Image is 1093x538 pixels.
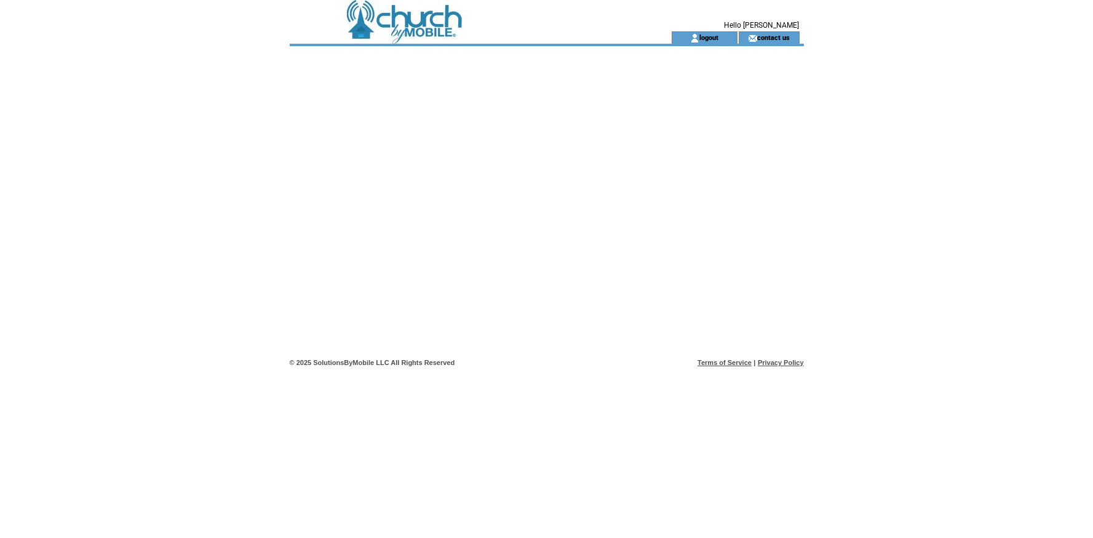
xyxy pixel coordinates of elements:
[748,33,757,43] img: contact_us_icon.gif
[757,33,790,41] a: contact us
[698,359,752,366] a: Terms of Service
[690,33,699,43] img: account_icon.gif
[699,33,718,41] a: logout
[758,359,804,366] a: Privacy Policy
[753,359,755,366] span: |
[290,359,455,366] span: © 2025 SolutionsByMobile LLC All Rights Reserved
[724,21,799,30] span: Hello [PERSON_NAME]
